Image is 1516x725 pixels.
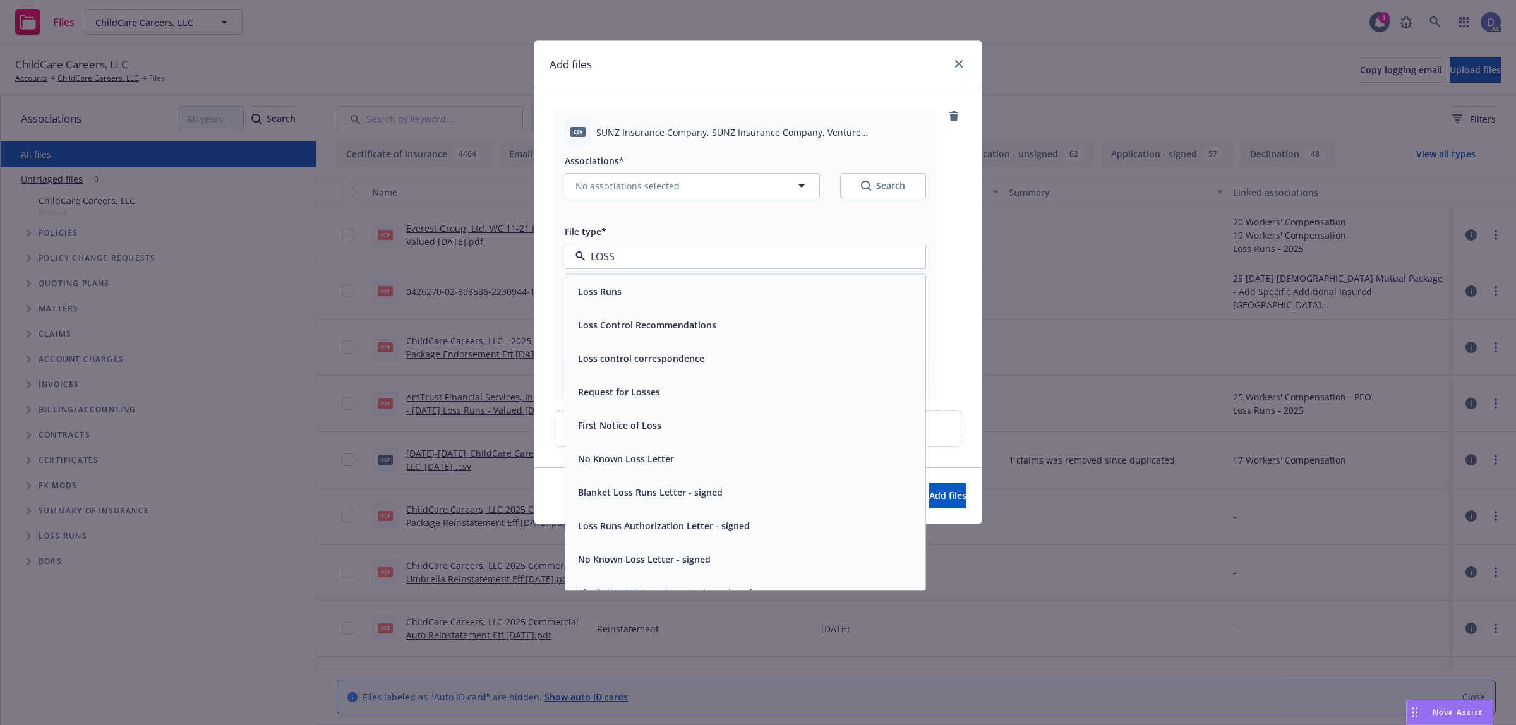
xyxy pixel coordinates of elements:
[1407,700,1423,724] div: Drag to move
[565,225,606,237] span: File type*
[861,179,905,192] div: Search
[929,489,966,501] span: Add files
[565,173,820,198] button: No associations selected
[555,410,961,447] div: Upload new files
[565,155,624,167] span: Associations*
[586,249,900,264] input: Filter by keyword
[840,173,926,198] button: SearchSearch
[578,553,711,566] button: No Known Loss Letter - signed
[929,483,966,508] button: Add files
[951,56,966,71] a: close
[578,318,716,332] button: Loss Control Recommendations
[1406,700,1493,725] button: Nova Assist
[596,126,926,139] span: SUNZ Insurance Company, SUNZ Insurance Company, Venture Program_2025-2026_ChildCare Careers LLC_[...
[578,519,750,532] button: Loss Runs Authorization Letter - signed
[575,179,680,193] span: No associations selected
[578,486,723,499] button: Blanket Loss Runs Letter - signed
[946,109,961,124] a: remove
[861,181,871,191] svg: Search
[578,352,704,365] button: Loss control correspondence
[578,452,674,465] button: No Known Loss Letter
[550,56,592,73] h1: Add files
[1433,707,1483,717] span: Nova Assist
[578,285,622,298] button: Loss Runs
[578,586,752,599] button: Blanket BOR & Loss Runs Letter - signed
[578,419,661,432] button: First Notice of Loss
[570,127,586,136] span: csv
[578,385,660,398] button: Request for Losses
